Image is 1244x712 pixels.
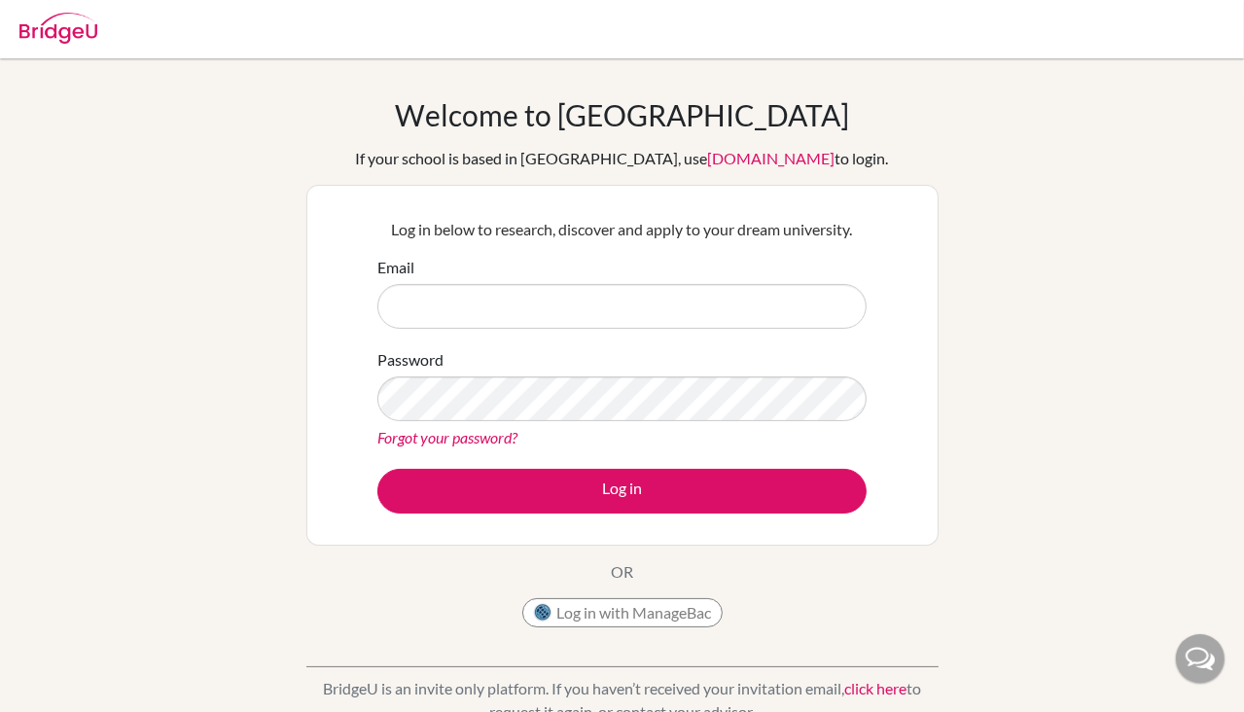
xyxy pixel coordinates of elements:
[377,348,444,372] label: Password
[377,469,867,514] button: Log in
[522,598,723,627] button: Log in with ManageBac
[19,13,97,44] img: Bridge-U
[708,149,835,167] a: [DOMAIN_NAME]
[844,679,906,697] a: click here
[377,218,867,241] p: Log in below to research, discover and apply to your dream university.
[377,428,517,446] a: Forgot your password?
[356,147,889,170] div: If your school is based in [GEOGRAPHIC_DATA], use to login.
[611,560,633,584] p: OR
[395,97,849,132] h1: Welcome to [GEOGRAPHIC_DATA]
[377,256,414,279] label: Email
[41,13,87,31] span: ヘルプ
